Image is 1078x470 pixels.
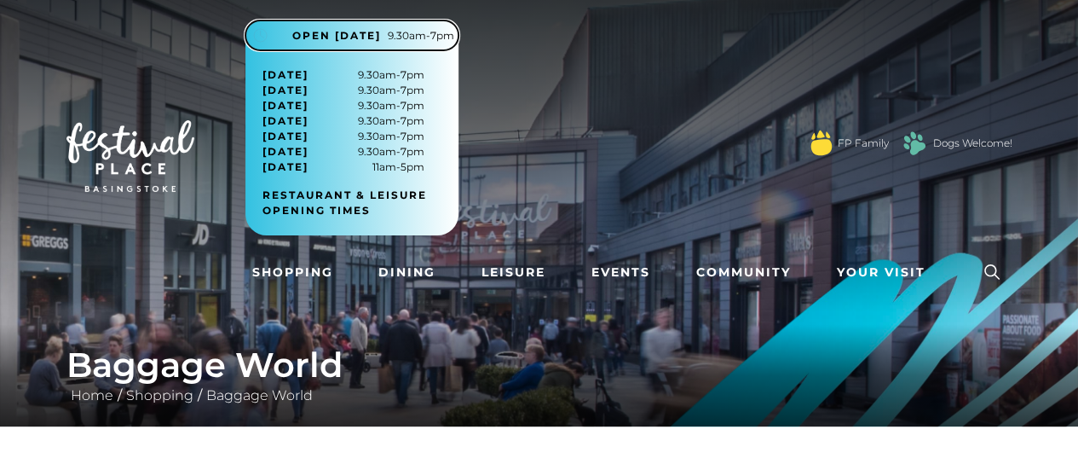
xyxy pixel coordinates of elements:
[689,257,798,288] a: Community
[66,345,1012,386] h1: Baggage World
[372,257,442,288] a: Dining
[262,188,454,218] a: Restaurant & Leisure opening times
[262,160,308,175] span: [DATE]
[262,160,424,175] span: 11am-5pm
[262,67,308,83] span: [DATE]
[262,98,424,113] span: 9.30am-7pm
[838,136,889,151] a: FP Family
[262,144,424,160] span: 9.30am-7pm
[122,387,198,403] a: Shopping
[837,264,925,281] span: Your Visit
[262,98,308,113] span: [DATE]
[830,257,941,288] a: Your Visit
[585,257,657,288] a: Events
[262,83,308,98] span: [DATE]
[262,67,424,83] span: 9.30am-7pm
[292,28,381,44] span: Open [DATE]
[262,83,424,98] span: 9.30am-7pm
[262,113,424,129] span: 9.30am-7pm
[262,129,308,144] span: [DATE]
[202,387,317,403] a: Baggage World
[262,144,308,160] span: [DATE]
[54,345,1025,406] div: / /
[475,257,552,288] a: Leisure
[245,257,340,288] a: Shopping
[66,120,194,192] img: Festival Place Logo
[66,387,118,403] a: Home
[933,136,1012,151] a: Dogs Welcome!
[388,28,454,44] span: 9.30am-7pm
[262,113,308,129] span: [DATE]
[245,20,458,50] button: Open [DATE] 9.30am-7pm
[262,129,424,144] span: 9.30am-7pm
